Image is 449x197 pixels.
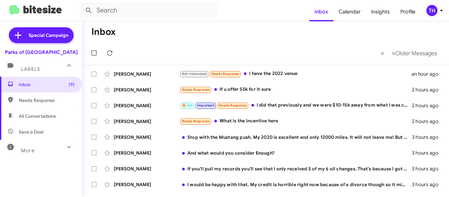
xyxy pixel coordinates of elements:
[412,150,444,156] div: 3 hours ago
[395,50,437,57] span: Older Messages
[426,5,437,16] div: TH
[179,117,412,125] div: What is the incentive here
[219,103,247,108] span: Needs Response
[114,134,179,140] div: [PERSON_NAME]
[179,102,412,109] div: I did that previously and we were $10-15k away from what I was comfortable with
[91,27,116,37] h1: Inbox
[114,181,179,188] div: [PERSON_NAME]
[69,81,75,88] span: (9)
[19,81,75,88] span: Inbox
[211,72,239,76] span: Needs Response
[114,86,179,93] div: [PERSON_NAME]
[392,49,395,57] span: »
[309,2,333,21] a: Inbox
[114,150,179,156] div: [PERSON_NAME]
[412,134,444,140] div: 3 hours ago
[179,70,412,78] div: I have the 2022 venue
[388,46,441,60] button: Next
[182,103,193,108] span: 🔥 Hot
[21,148,35,154] span: More
[182,72,207,76] span: Not-Interested
[412,71,444,77] div: an hour ago
[179,165,412,172] div: If you'll pull my records you'll see that I only received 5 of my 6 oil changes. That's because I...
[9,27,74,43] a: Special Campaign
[114,71,179,77] div: [PERSON_NAME]
[366,2,395,21] a: Insights
[333,2,366,21] a: Calendar
[412,181,444,188] div: 3 hours ago
[114,118,179,125] div: [PERSON_NAME]
[412,102,444,109] div: 2 hours ago
[19,129,43,135] span: Save a Deal
[395,2,421,21] a: Profile
[5,49,78,56] div: Parks of [GEOGRAPHIC_DATA]
[182,119,210,123] span: Needs Response
[197,103,214,108] span: Important
[377,46,388,60] button: Previous
[179,150,412,156] div: And what would you consider Enough?
[412,118,444,125] div: 2 hours ago
[179,134,412,140] div: Stop with the Mustang push. My 2020 is excellent and only 12000 miles. It will not leave me! But ...
[80,3,218,18] input: Search
[29,32,68,38] span: Special Campaign
[19,97,75,104] span: Needs Response
[114,165,179,172] div: [PERSON_NAME]
[179,181,412,188] div: I would be happy with that. My credit is horrible right now because of a divorce though so it mig...
[377,46,441,60] nav: Page navigation example
[21,66,40,72] span: Labels
[182,87,210,92] span: Needs Response
[381,49,384,57] span: «
[179,86,412,93] div: If u offer 55k for it sure
[421,5,442,16] button: TH
[19,113,56,119] span: All Conversations
[412,86,444,93] div: 2 hours ago
[114,102,179,109] div: [PERSON_NAME]
[412,165,444,172] div: 3 hours ago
